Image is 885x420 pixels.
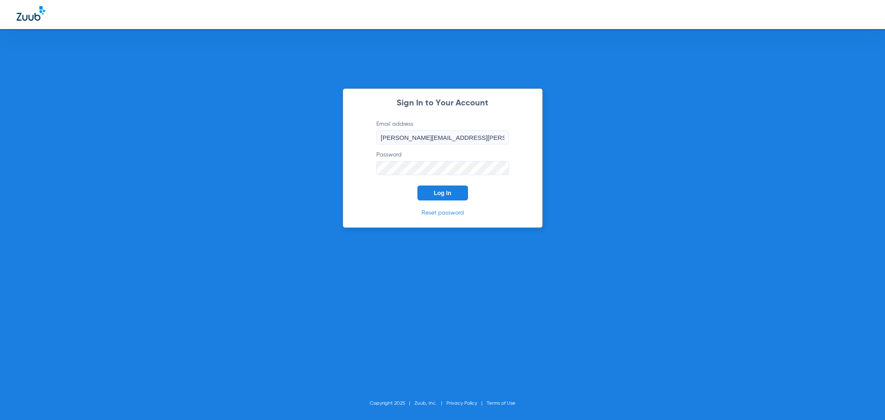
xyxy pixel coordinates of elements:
[434,190,451,196] span: Log In
[487,401,515,406] a: Terms of Use
[370,399,414,408] li: Copyright 2025
[414,399,446,408] li: Zuub, Inc.
[844,380,885,420] iframe: Chat Widget
[364,99,522,107] h2: Sign In to Your Account
[446,401,477,406] a: Privacy Policy
[17,6,45,21] img: Zuub Logo
[417,186,468,200] button: Log In
[376,151,509,175] label: Password
[376,130,509,144] input: Email address
[422,210,464,216] a: Reset password
[376,161,509,175] input: Password
[376,120,509,144] label: Email address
